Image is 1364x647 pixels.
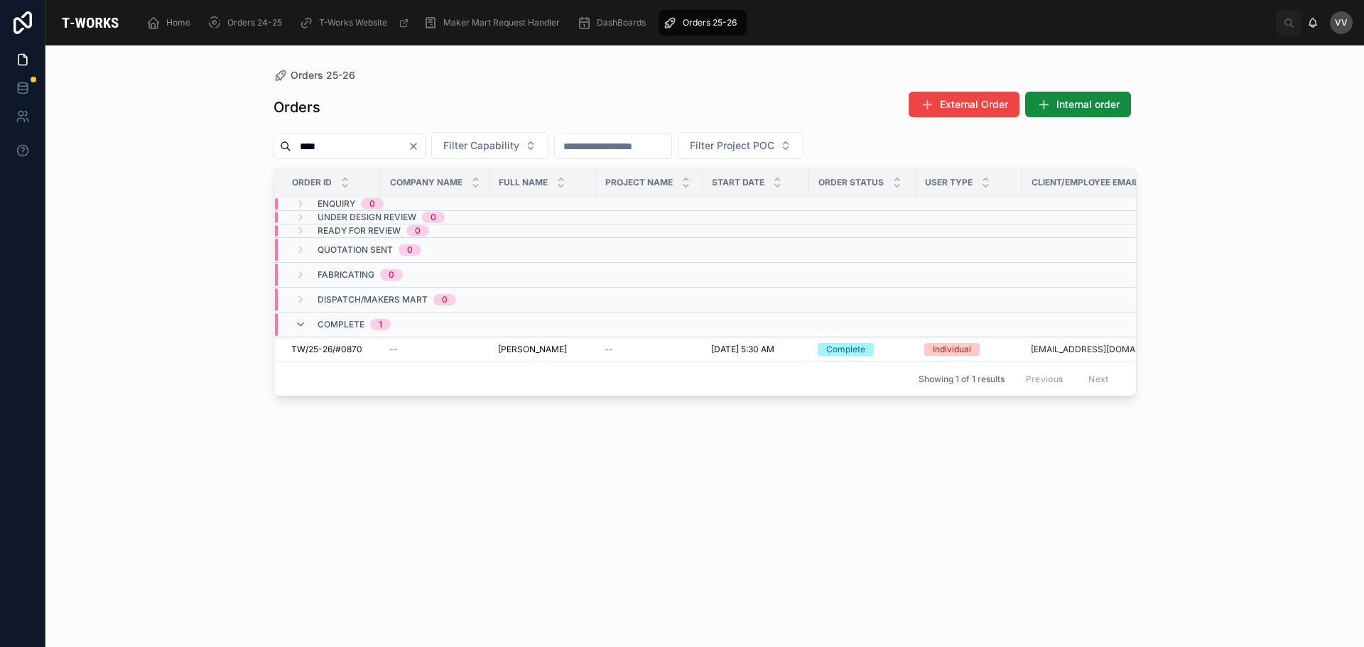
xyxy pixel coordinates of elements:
img: App logo [57,11,124,34]
div: scrollable content [135,7,1276,38]
span: Client/Employee Email [1032,177,1139,188]
span: Dispatch/Makers Mart [318,294,428,305]
span: -- [389,344,398,355]
span: Maker Mart Request Handler [443,17,560,28]
a: Maker Mart Request Handler [419,10,570,36]
span: Showing 1 of 1 results [919,374,1005,385]
span: Enquiry [318,198,355,210]
span: Project Name [605,177,673,188]
div: 1 [379,319,382,330]
a: [EMAIL_ADDRESS][DOMAIN_NAME] [1031,344,1157,355]
div: 0 [415,225,421,236]
a: -- [605,344,694,355]
button: Internal order [1025,92,1131,117]
span: Filter Capability [443,138,519,153]
span: VV [1335,17,1348,28]
span: -- [605,344,613,355]
a: Complete [818,343,907,356]
span: DashBoards [597,17,646,28]
span: [DATE] 5:30 AM [711,344,774,355]
a: TW/25-26/#0870 [291,344,372,355]
button: Select Button [431,132,548,159]
a: DashBoards [573,10,656,36]
span: Orders 25-26 [291,68,355,82]
a: Home [142,10,200,36]
a: [DATE] 5:30 AM [711,344,801,355]
div: 0 [389,269,394,281]
span: [PERSON_NAME] [498,344,567,355]
span: Fabricating [318,269,374,281]
span: Complete [318,319,364,330]
span: Order ID [292,177,332,188]
span: Orders 24-25 [227,17,282,28]
span: TW/25-26/#0870 [291,344,362,355]
span: Full Name [499,177,548,188]
span: Company Name [390,177,462,188]
div: 0 [407,244,413,256]
div: 0 [369,198,375,210]
a: Orders 24-25 [203,10,292,36]
span: Filter Project POC [690,138,774,153]
a: Orders 25-26 [659,10,747,36]
a: -- [389,344,481,355]
span: User Type [925,177,973,188]
span: Order Status [818,177,884,188]
span: External Order [940,97,1008,112]
span: Under Design Review [318,212,416,223]
div: 0 [431,212,436,223]
div: 0 [442,294,448,305]
button: External Order [909,92,1019,117]
span: Orders 25-26 [683,17,737,28]
a: T-Works Website [295,10,416,36]
span: T-Works Website [319,17,387,28]
h1: Orders [274,97,320,117]
div: Individual [933,343,971,356]
span: Internal order [1056,97,1120,112]
a: Individual [924,343,1014,356]
span: Ready for Review [318,225,401,236]
span: Quotation Sent [318,244,393,256]
div: Complete [826,343,865,356]
span: Home [166,17,190,28]
span: Start Date [712,177,764,188]
button: Select Button [678,132,803,159]
a: Orders 25-26 [274,68,355,82]
button: Clear [408,141,425,152]
a: [PERSON_NAME] [498,344,588,355]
